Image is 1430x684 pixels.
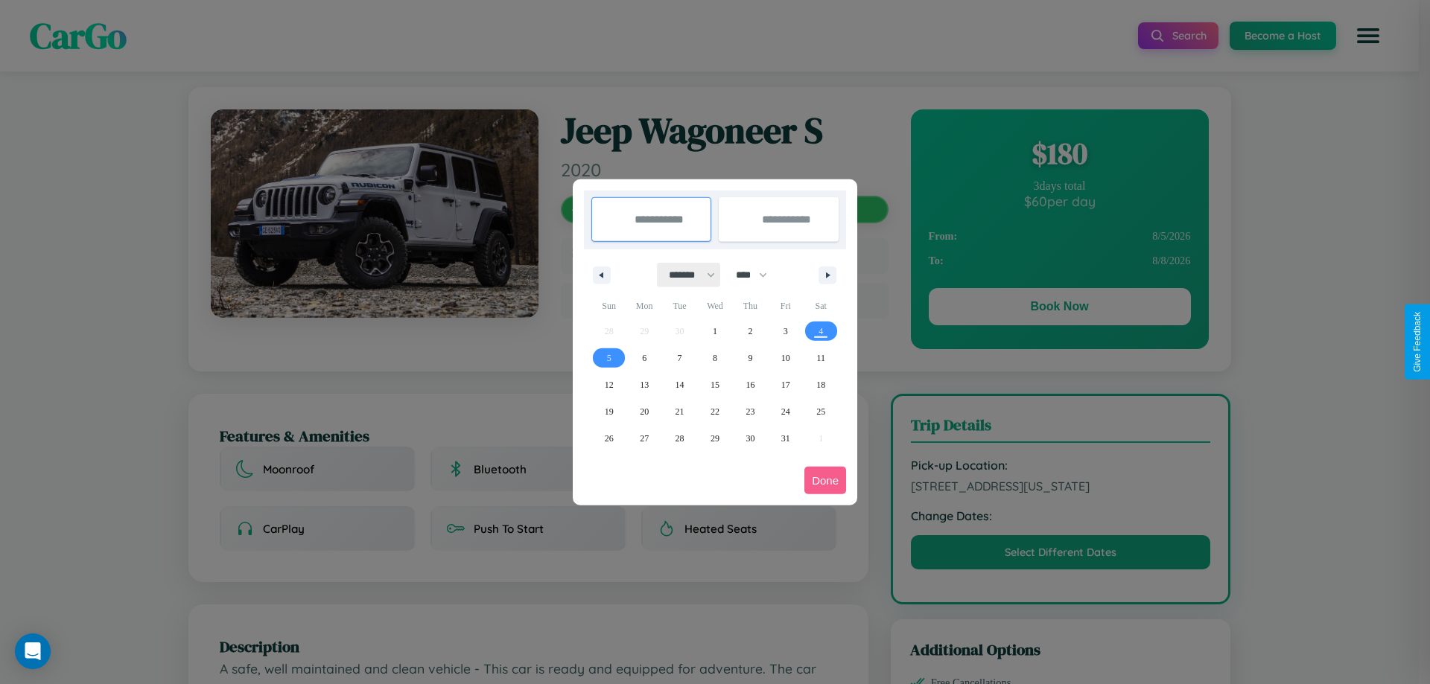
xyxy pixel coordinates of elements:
[713,318,717,345] span: 1
[605,425,614,452] span: 26
[697,425,732,452] button: 29
[591,345,626,371] button: 5
[676,425,684,452] span: 28
[640,371,649,398] span: 13
[605,398,614,425] span: 19
[662,371,697,398] button: 14
[626,294,661,318] span: Mon
[591,398,626,425] button: 19
[626,398,661,425] button: 20
[591,294,626,318] span: Sun
[733,294,768,318] span: Thu
[605,371,614,398] span: 12
[768,398,803,425] button: 24
[642,345,646,371] span: 6
[768,345,803,371] button: 10
[748,318,752,345] span: 2
[711,425,719,452] span: 29
[804,398,839,425] button: 25
[746,425,754,452] span: 30
[678,345,682,371] span: 7
[626,371,661,398] button: 13
[768,425,803,452] button: 31
[781,371,790,398] span: 17
[804,294,839,318] span: Sat
[676,398,684,425] span: 21
[816,371,825,398] span: 18
[640,398,649,425] span: 20
[804,467,846,494] button: Done
[733,371,768,398] button: 16
[816,398,825,425] span: 25
[607,345,611,371] span: 5
[626,345,661,371] button: 6
[733,425,768,452] button: 30
[804,318,839,345] button: 4
[662,294,697,318] span: Tue
[746,398,754,425] span: 23
[662,425,697,452] button: 28
[768,294,803,318] span: Fri
[697,345,732,371] button: 8
[781,345,790,371] span: 10
[640,425,649,452] span: 27
[781,398,790,425] span: 24
[768,371,803,398] button: 17
[816,345,825,371] span: 11
[733,398,768,425] button: 23
[746,371,754,398] span: 16
[781,425,790,452] span: 31
[591,371,626,398] button: 12
[626,425,661,452] button: 27
[697,294,732,318] span: Wed
[713,345,717,371] span: 8
[804,371,839,398] button: 18
[591,425,626,452] button: 26
[768,318,803,345] button: 3
[676,371,684,398] span: 14
[697,318,732,345] button: 1
[697,398,732,425] button: 22
[662,345,697,371] button: 7
[711,398,719,425] span: 22
[804,345,839,371] button: 11
[697,371,732,398] button: 15
[662,398,697,425] button: 21
[819,318,823,345] span: 4
[733,345,768,371] button: 9
[15,633,51,669] div: Open Intercom Messenger
[711,371,719,398] span: 15
[784,318,788,345] span: 3
[1412,312,1423,372] div: Give Feedback
[733,318,768,345] button: 2
[748,345,752,371] span: 9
